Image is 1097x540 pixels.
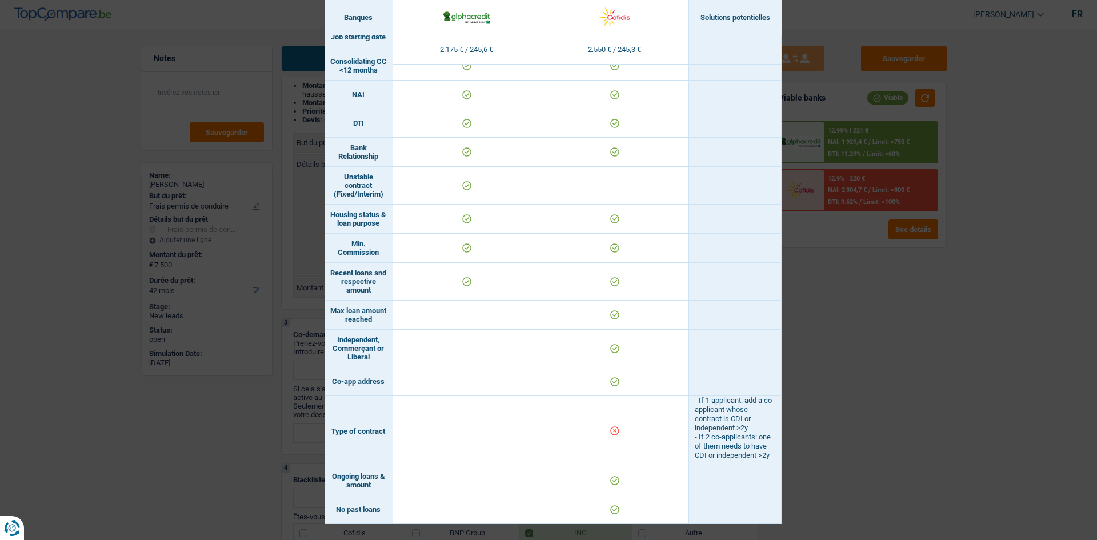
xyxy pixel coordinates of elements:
td: Consolidating CC <12 months [325,51,393,81]
img: Cofidis [590,5,639,30]
td: Min. Commission [325,234,393,263]
td: Unstable contract (Fixed/Interim) [325,167,393,205]
td: - [541,167,689,205]
td: - [393,495,541,524]
td: - [393,301,541,330]
td: 2.175 € / 245,6 € [393,35,541,65]
td: DTI [325,109,393,138]
td: Recent loans and respective amount [325,263,393,301]
td: - [393,330,541,367]
td: Max loan amount reached [325,301,393,330]
td: Co-app address [325,367,393,396]
td: No past loans [325,495,393,524]
td: Bank Relationship [325,138,393,167]
td: - [393,367,541,396]
td: - If 1 applicant: add a co-applicant whose contract is CDI or independent >2y - If 2 co-applicant... [689,396,782,466]
td: Type of contract [325,396,393,466]
td: Ongoing loans & amount [325,466,393,495]
td: - [393,396,541,466]
td: - [393,466,541,495]
td: Job starting date [325,23,393,51]
td: Housing status & loan purpose [325,205,393,234]
td: Independent, Commerçant or Liberal [325,330,393,367]
img: AlphaCredit [442,10,491,25]
td: NAI [325,81,393,109]
td: 2.550 € / 245,3 € [541,35,689,65]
